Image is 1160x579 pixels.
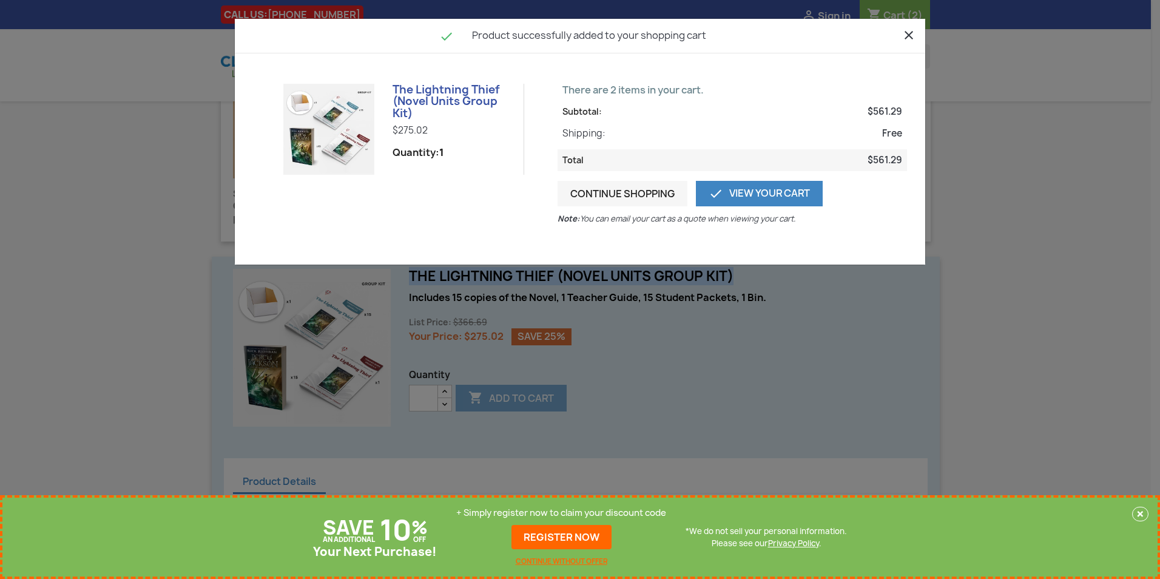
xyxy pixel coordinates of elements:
p: There are 2 items in your cart. [558,84,907,96]
p: $275.02 [393,124,514,137]
h6: The Lightning Thief (Novel Units Group Kit) [393,84,514,120]
i:  [439,29,454,44]
b: Note: [558,212,580,225]
span: Shipping: [562,127,605,140]
button: Close [902,27,916,42]
span: Quantity: [393,146,444,158]
span: $561.29 [868,154,902,166]
h4: Product successfully added to your shopping cart [244,28,916,44]
span: Subtotal: [562,106,602,118]
span: Free [882,127,902,140]
p: You can email your cart as a quote when viewing your cart. [558,212,800,225]
span: $561.29 [868,106,902,118]
img: The Lightning Thief (Novel Units Group Kit) [283,84,374,175]
strong: 1 [439,146,444,159]
a: View Your Cart [696,181,823,206]
span: Total [562,154,584,166]
i:  [709,186,723,201]
i: close [902,28,916,42]
button: Continue shopping [558,181,687,206]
